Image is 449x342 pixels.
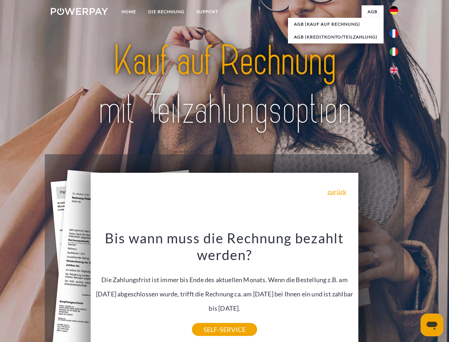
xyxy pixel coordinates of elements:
[192,323,257,336] a: SELF-SERVICE
[288,18,384,31] a: AGB (Kauf auf Rechnung)
[95,229,354,264] h3: Bis wann muss die Rechnung bezahlt werden?
[51,8,108,15] img: logo-powerpay-white.svg
[191,5,224,18] a: SUPPORT
[421,313,443,336] iframe: Button to launch messaging window
[390,29,398,38] img: fr
[68,34,381,136] img: title-powerpay_de.svg
[362,5,384,18] a: agb
[327,188,346,195] a: zurück
[95,229,354,330] div: Die Zahlungsfrist ist immer bis Ende des aktuellen Monats. Wenn die Bestellung z.B. am [DATE] abg...
[142,5,191,18] a: DIE RECHNUNG
[390,66,398,74] img: en
[116,5,142,18] a: Home
[288,31,384,43] a: AGB (Kreditkonto/Teilzahlung)
[390,47,398,56] img: it
[390,6,398,15] img: de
